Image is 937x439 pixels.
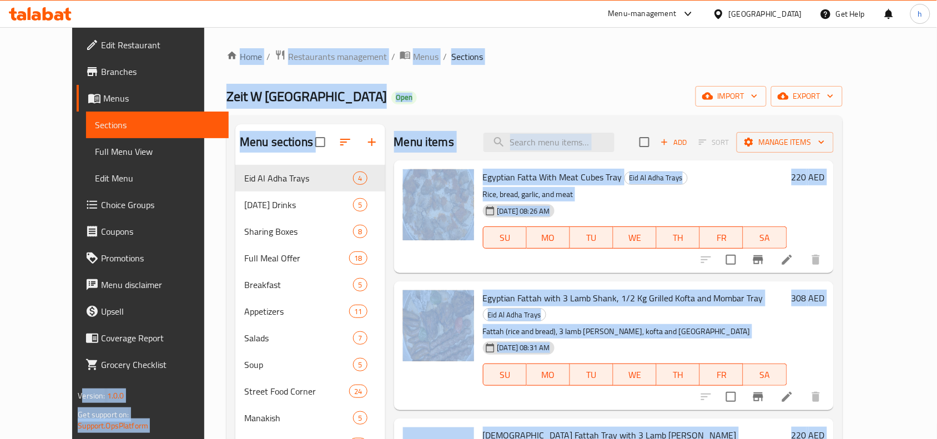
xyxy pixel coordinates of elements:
span: Open [391,93,417,102]
span: Menus [103,92,220,105]
button: delete [803,246,829,273]
span: Eid Al Adha Trays [483,309,546,321]
div: Salads7 [235,325,385,351]
span: TU [575,230,609,246]
span: Breakfast [244,278,353,291]
a: Coupons [77,218,229,245]
div: Street Food Corner24 [235,378,385,405]
a: Menu disclaimer [77,271,229,298]
div: [GEOGRAPHIC_DATA] [729,8,802,20]
a: Edit menu item [780,390,794,403]
div: Sharing Boxes8 [235,218,385,245]
span: MO [531,367,566,383]
span: Street Food Corner [244,385,349,398]
div: items [353,331,367,345]
span: FR [704,230,739,246]
button: SA [743,364,787,386]
span: TH [661,230,696,246]
span: Full Meal Offer [244,251,349,265]
span: SA [748,367,782,383]
div: Full Meal Offer18 [235,245,385,271]
span: Egyptian Fattah with 3 Lamb Shank, 1/2 Kg Grilled Kofta and Mombar Tray [483,290,763,306]
span: Appetizers [244,305,349,318]
div: items [349,385,367,398]
div: Soup5 [235,351,385,378]
div: Menu-management [608,7,677,21]
span: Manakish [244,411,353,425]
span: Soup [244,358,353,371]
div: items [353,411,367,425]
span: Sections [95,118,220,132]
a: Edit Restaurant [77,32,229,58]
button: SU [483,226,527,249]
nav: breadcrumb [226,49,842,64]
span: Egyptian Fatta With Meat Cubes Tray [483,169,622,185]
li: / [391,50,395,63]
span: Choice Groups [101,198,220,211]
span: 5 [354,200,366,210]
span: [DATE] Drinks [244,198,353,211]
button: SU [483,364,527,386]
button: import [696,86,767,107]
button: delete [803,384,829,410]
span: Sections [451,50,483,63]
span: Branches [101,65,220,78]
span: WE [618,367,652,383]
button: WE [613,364,657,386]
span: Upsell [101,305,220,318]
span: Select all sections [309,130,332,154]
button: TU [570,226,613,249]
span: [DATE] 08:26 AM [493,206,555,216]
button: TH [657,364,700,386]
button: SA [743,226,787,249]
span: SU [488,230,522,246]
button: Branch-specific-item [745,384,772,410]
a: Restaurants management [275,49,387,64]
a: Home [226,50,262,63]
span: 11 [350,306,366,317]
span: SA [748,230,782,246]
button: TU [570,364,613,386]
h2: Menu sections [240,134,313,150]
div: items [353,225,367,238]
div: items [353,358,367,371]
span: Eid Al Adha Trays [244,171,353,185]
h2: Menu items [394,134,455,150]
li: / [266,50,270,63]
span: 18 [350,253,366,264]
div: items [353,198,367,211]
img: Egyptian Fattah with 3 Lamb Shank, 1/2 Kg Grilled Kofta and Mombar Tray [403,290,474,361]
span: Select section first [692,134,737,151]
input: search [483,133,614,152]
div: Breakfast5 [235,271,385,298]
div: Eid Al Adha Trays [624,171,688,185]
a: Full Menu View [86,138,229,165]
div: Sharing Boxes [244,225,353,238]
span: Coverage Report [101,331,220,345]
span: h [918,8,923,20]
a: Grocery Checklist [77,351,229,378]
span: [DATE] 08:31 AM [493,342,555,353]
span: Promotions [101,251,220,265]
span: TU [575,367,609,383]
div: [DATE] Drinks5 [235,191,385,218]
div: items [353,278,367,291]
span: Get support on: [78,407,129,422]
span: Select to update [719,248,743,271]
h6: 220 AED [792,169,825,185]
button: export [771,86,843,107]
button: FR [700,226,743,249]
button: Manage items [737,132,834,153]
div: Eid Al Adha Trays [483,308,546,321]
span: export [780,89,834,103]
a: Choice Groups [77,191,229,218]
div: items [349,305,367,318]
button: Add section [359,129,385,155]
a: Support.OpsPlatform [78,418,148,433]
